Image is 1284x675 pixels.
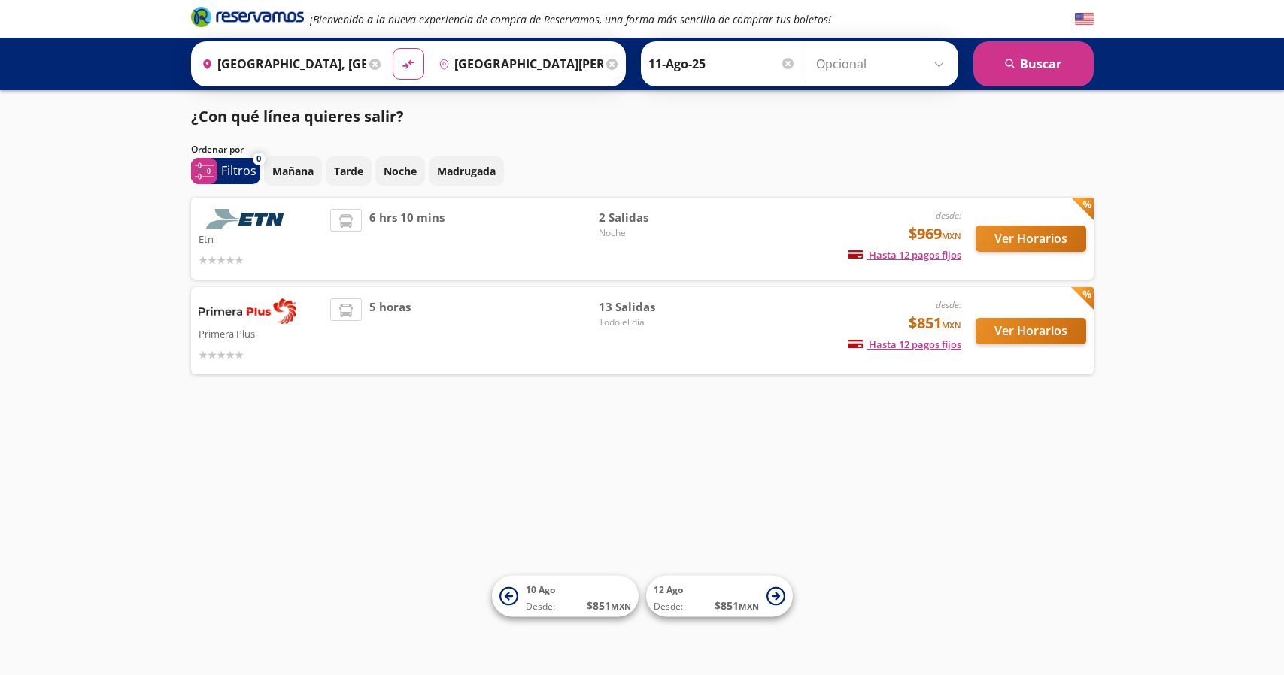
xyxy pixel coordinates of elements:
[816,45,951,83] input: Opcional
[369,209,445,268] span: 6 hrs 10 mins
[272,163,314,179] p: Mañana
[909,312,961,334] span: $851
[199,324,323,342] p: Primera Plus
[587,598,631,613] span: $ 851
[715,598,759,613] span: $ 851
[976,226,1086,252] button: Ver Horarios
[599,226,704,240] span: Noche
[599,298,704,316] span: 13 Salidas
[429,156,504,186] button: Madrugada
[942,319,961,331] small: MXN
[526,583,555,596] span: 10 Ago
[936,298,961,311] em: desde:
[848,337,961,351] span: Hasta 12 pagos fijos
[196,45,366,83] input: Buscar Origen
[191,105,404,128] p: ¿Con qué línea quieres salir?
[654,600,683,613] span: Desde:
[369,298,411,363] span: 5 horas
[526,600,555,613] span: Desde:
[599,316,704,329] span: Todo el día
[936,209,961,222] em: desde:
[1075,10,1094,29] button: English
[646,576,793,617] button: 12 AgoDesde:$851MXN
[191,5,304,32] a: Brand Logo
[256,153,261,165] span: 0
[654,583,683,596] span: 12 Ago
[375,156,425,186] button: Noche
[437,163,496,179] p: Madrugada
[326,156,372,186] button: Tarde
[739,601,759,612] small: MXN
[199,229,323,247] p: Etn
[976,318,1086,344] button: Ver Horarios
[191,158,260,184] button: 0Filtros
[191,143,244,156] p: Ordenar por
[384,163,417,179] p: Noche
[199,298,296,324] img: Primera Plus
[433,45,603,83] input: Buscar Destino
[909,222,961,245] span: $969
[611,601,631,612] small: MXN
[264,156,322,186] button: Mañana
[221,162,256,180] p: Filtros
[334,163,363,179] p: Tarde
[648,45,796,83] input: Elegir Fecha
[942,230,961,241] small: MXN
[492,576,639,617] button: 10 AgoDesde:$851MXN
[599,209,704,226] span: 2 Salidas
[310,12,831,26] em: ¡Bienvenido a la nueva experiencia de compra de Reservamos, una forma más sencilla de comprar tus...
[199,209,296,229] img: Etn
[848,248,961,262] span: Hasta 12 pagos fijos
[191,5,304,28] i: Brand Logo
[973,41,1094,86] button: Buscar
